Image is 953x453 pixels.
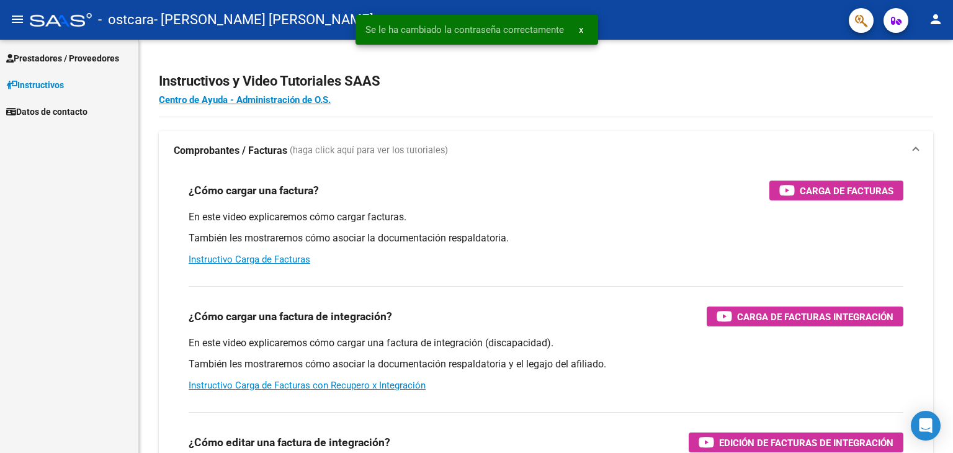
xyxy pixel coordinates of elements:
[290,144,448,158] span: (haga click aquí para ver los tutoriales)
[189,231,903,245] p: También les mostraremos cómo asociar la documentación respaldatoria.
[189,182,319,199] h3: ¿Cómo cargar una factura?
[707,307,903,326] button: Carga de Facturas Integración
[189,380,426,391] a: Instructivo Carga de Facturas con Recupero x Integración
[189,434,390,451] h3: ¿Cómo editar una factura de integración?
[189,210,903,224] p: En este video explicaremos cómo cargar facturas.
[737,309,893,325] span: Carga de Facturas Integración
[689,433,903,452] button: Edición de Facturas de integración
[189,254,310,265] a: Instructivo Carga de Facturas
[159,131,933,171] mat-expansion-panel-header: Comprobantes / Facturas (haga click aquí para ver los tutoriales)
[800,183,893,199] span: Carga de Facturas
[6,52,119,65] span: Prestadores / Proveedores
[189,336,903,350] p: En este video explicaremos cómo cargar una factura de integración (discapacidad).
[10,12,25,27] mat-icon: menu
[98,6,154,34] span: - ostcara
[159,70,933,93] h2: Instructivos y Video Tutoriales SAAS
[6,78,64,92] span: Instructivos
[154,6,374,34] span: - [PERSON_NAME] [PERSON_NAME]
[719,435,893,451] span: Edición de Facturas de integración
[189,357,903,371] p: También les mostraremos cómo asociar la documentación respaldatoria y el legajo del afiliado.
[189,308,392,325] h3: ¿Cómo cargar una factura de integración?
[365,24,564,36] span: Se le ha cambiado la contraseña correctamente
[159,94,331,105] a: Centro de Ayuda - Administración de O.S.
[569,19,593,41] button: x
[579,24,583,35] span: x
[911,411,941,441] div: Open Intercom Messenger
[928,12,943,27] mat-icon: person
[174,144,287,158] strong: Comprobantes / Facturas
[6,105,87,119] span: Datos de contacto
[769,181,903,200] button: Carga de Facturas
